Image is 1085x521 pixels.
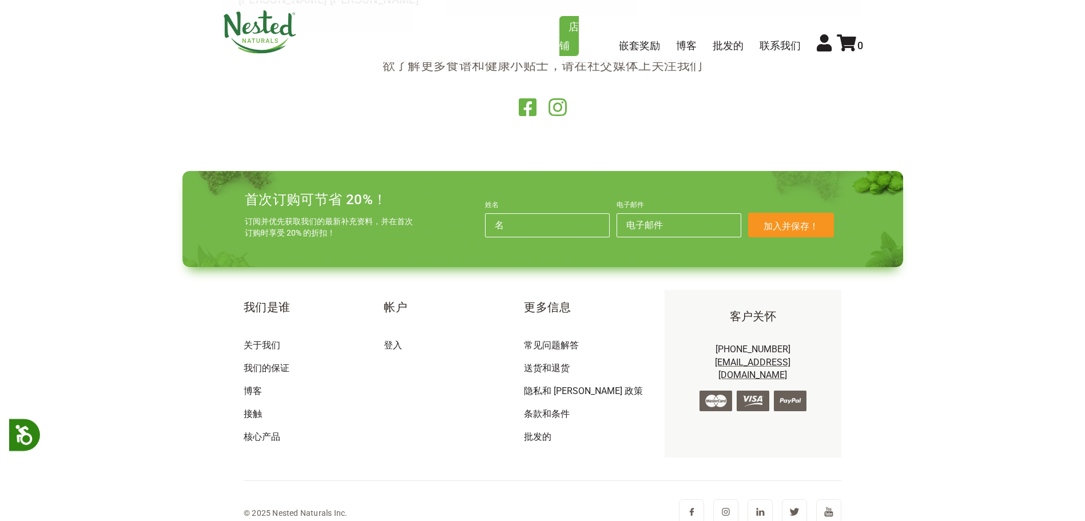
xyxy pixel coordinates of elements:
[857,39,863,51] font: 0
[764,221,818,231] font: 加入并保存！
[222,10,297,54] img: 嵌套自然数
[716,344,790,355] a: [PHONE_NUMBER]
[244,300,291,314] font: 我们是谁
[700,391,806,411] img: credit-cards.png
[245,192,387,208] font: 首次订购可节省 20%！
[715,357,790,380] a: [EMAIL_ADDRESS][DOMAIN_NAME]
[559,21,579,51] font: 店铺
[617,213,741,237] input: 电子邮件
[244,340,280,351] a: 关于我们
[524,340,579,351] a: 常见问题解答
[244,363,289,373] a: 我们的保证
[676,39,697,51] a: 博客
[524,300,571,314] font: 更多信息
[485,201,499,209] font: 姓名
[760,39,801,51] a: 联系我们
[748,213,834,237] button: 加入并保存！
[524,431,551,442] a: 批发的
[617,201,644,209] font: 电子邮件
[485,213,610,237] input: 名
[383,58,703,73] font: 欲了解更多食谱和健康小贴士，请在社交媒体上关注我们
[244,408,262,419] a: 接触
[524,385,643,396] a: 隐私和 [PERSON_NAME] 政策
[524,408,570,419] a: 条款和条件
[524,363,570,373] a: 送货和退货
[245,217,413,237] font: 订阅并优先获取我们的最新补充资料，并在首次订购时享受 20% 的折扣！
[713,39,744,51] a: 批发的
[244,431,280,442] a: 核心产品
[244,508,347,518] font: © 2025 Nested Naturals Inc.
[384,300,407,314] font: 帐户
[837,39,863,51] a: 0
[559,16,579,56] a: 店铺
[730,309,777,323] font: 客户关怀
[244,385,262,396] a: 博客
[619,39,660,51] a: 嵌套奖励
[384,340,402,351] a: 登入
